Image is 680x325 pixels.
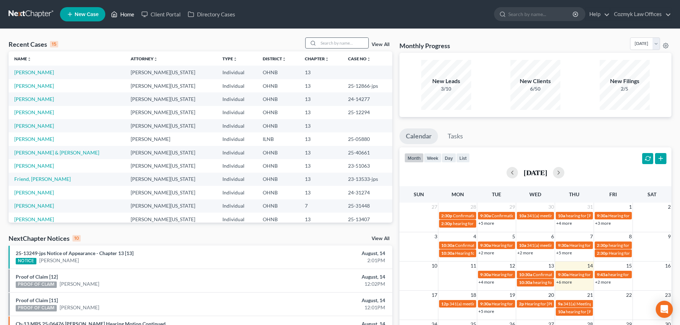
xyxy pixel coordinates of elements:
[455,243,537,248] span: Confirmation Hearing for [PERSON_NAME]
[667,203,671,211] span: 2
[473,232,477,241] span: 4
[257,119,299,132] td: OHNB
[509,291,516,299] span: 19
[569,191,579,197] span: Thu
[299,119,342,132] td: 13
[399,41,450,50] h3: Monthly Progress
[217,159,257,172] td: Individual
[431,261,438,270] span: 10
[299,79,342,92] td: 13
[125,199,217,213] td: [PERSON_NAME][US_STATE]
[524,169,547,176] h2: [DATE]
[421,77,471,85] div: New Leads
[299,186,342,199] td: 13
[372,42,389,47] a: View All
[14,176,71,182] a: Friend, [PERSON_NAME]
[533,280,588,285] span: hearing for [PERSON_NAME]
[9,40,58,49] div: Recent Cases
[442,153,456,163] button: day
[342,213,392,226] td: 25-13407
[257,146,299,159] td: OHNB
[556,279,572,285] a: +6 more
[399,128,438,144] a: Calendar
[533,272,615,277] span: Confirmation Hearing for [PERSON_NAME]
[14,69,54,75] a: [PERSON_NAME]
[257,173,299,186] td: OHNB
[492,243,547,248] span: Hearing for [PERSON_NAME]
[342,173,392,186] td: 23-13533-jps
[217,146,257,159] td: Individual
[600,85,650,92] div: 2/5
[431,291,438,299] span: 17
[452,191,464,197] span: Mon
[257,79,299,92] td: OHNB
[586,291,594,299] span: 21
[600,77,650,85] div: New Filings
[453,213,535,218] span: Confirmation Hearing for [PERSON_NAME]
[125,79,217,92] td: [PERSON_NAME][US_STATE]
[509,203,516,211] span: 29
[470,261,477,270] span: 11
[342,159,392,172] td: 23-51063
[424,153,442,163] button: week
[566,309,621,314] span: hearing for [PERSON_NAME]
[455,250,511,256] span: Hearing for [PERSON_NAME]
[299,92,342,106] td: 13
[282,57,286,61] i: unfold_more
[480,272,491,277] span: 9:30a
[597,272,608,277] span: 9:45a
[267,250,385,257] div: August, 14
[453,221,508,226] span: hearing for [PERSON_NAME]
[217,92,257,106] td: Individual
[519,213,526,218] span: 10a
[667,232,671,241] span: 9
[257,92,299,106] td: OHNB
[492,301,547,306] span: Hearing for [PERSON_NAME]
[217,66,257,79] td: Individual
[257,106,299,119] td: OHNB
[525,301,580,306] span: Hearing for [PERSON_NAME]
[527,243,596,248] span: 341(a) meeting for [PERSON_NAME]
[548,291,555,299] span: 20
[39,257,79,264] a: [PERSON_NAME]
[608,272,663,277] span: hearing for [PERSON_NAME]
[267,257,385,264] div: 2:01PM
[431,203,438,211] span: 27
[257,66,299,79] td: OHNB
[348,56,371,61] a: Case Nounfold_more
[510,85,560,92] div: 6/50
[125,146,217,159] td: [PERSON_NAME][US_STATE]
[342,106,392,119] td: 25-12294
[558,243,569,248] span: 9:30a
[558,213,565,218] span: 10a
[125,132,217,146] td: [PERSON_NAME]
[14,83,54,89] a: [PERSON_NAME]
[60,304,99,311] a: [PERSON_NAME]
[625,291,633,299] span: 22
[478,250,494,255] a: +2 more
[595,220,611,226] a: +3 more
[267,273,385,280] div: August, 14
[217,213,257,226] td: Individual
[586,8,610,21] a: Help
[75,12,99,17] span: New Case
[14,96,54,102] a: [PERSON_NAME]
[470,203,477,211] span: 28
[558,272,569,277] span: 9:30a
[586,261,594,270] span: 14
[14,109,54,115] a: [PERSON_NAME]
[492,191,501,197] span: Tue
[299,106,342,119] td: 13
[628,232,633,241] span: 8
[342,92,392,106] td: 24-14277
[589,232,594,241] span: 7
[492,272,547,277] span: Hearing for [PERSON_NAME]
[60,280,99,288] a: [PERSON_NAME]
[508,7,574,21] input: Search by name...
[558,301,563,306] span: 9a
[125,66,217,79] td: [PERSON_NAME][US_STATE]
[569,243,625,248] span: Hearing for [PERSON_NAME]
[27,57,31,61] i: unfold_more
[509,261,516,270] span: 12
[342,146,392,159] td: 25-40661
